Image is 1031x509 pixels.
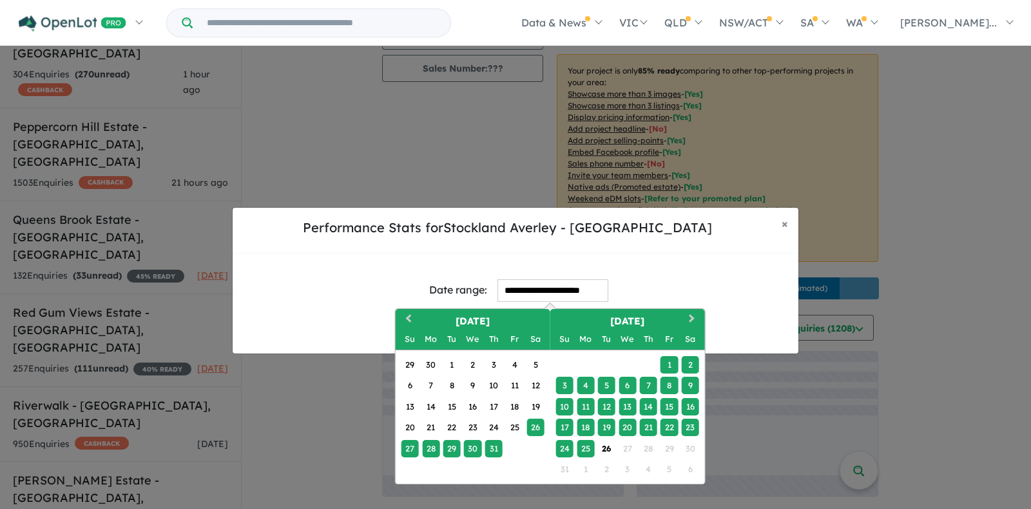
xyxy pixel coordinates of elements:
[577,440,594,457] div: Choose Monday, August 25th, 2025
[396,314,550,329] h2: [DATE]
[19,15,126,32] img: Openlot PRO Logo White
[443,419,461,436] div: Choose Tuesday, July 22nd, 2025
[401,398,419,415] div: Choose Sunday, July 13th, 2025
[660,419,678,436] div: Choose Friday, August 22nd, 2025
[429,281,487,299] div: Date range:
[556,377,573,394] div: Choose Sunday, August 3rd, 2025
[682,440,699,457] div: Not available Saturday, August 30th, 2025
[598,330,615,348] div: Tuesday
[782,216,788,231] span: ×
[598,440,615,457] div: Choose Tuesday, August 26th, 2025
[577,419,594,436] div: Choose Monday, August 18th, 2025
[527,356,544,374] div: Choose Saturday, July 5th, 2025
[640,330,657,348] div: Thursday
[506,419,523,436] div: Choose Friday, July 25th, 2025
[640,377,657,394] div: Choose Thursday, August 7th, 2025
[401,440,419,457] div: Choose Sunday, July 27th, 2025
[422,440,439,457] div: Choose Monday, July 28th, 2025
[422,419,439,436] div: Choose Monday, July 21st, 2025
[422,377,439,394] div: Choose Monday, July 7th, 2025
[619,440,636,457] div: Not available Wednesday, August 27th, 2025
[554,354,700,480] div: Month August, 2025
[485,398,503,415] div: Choose Thursday, July 17th, 2025
[619,461,636,478] div: Not available Wednesday, September 3rd, 2025
[464,440,481,457] div: Choose Wednesday, July 30th, 2025
[640,440,657,457] div: Not available Thursday, August 28th, 2025
[485,330,503,348] div: Thursday
[506,356,523,374] div: Choose Friday, July 4th, 2025
[619,398,636,415] div: Choose Wednesday, August 13th, 2025
[577,398,594,415] div: Choose Monday, August 11th, 2025
[506,330,523,348] div: Friday
[598,461,615,478] div: Not available Tuesday, September 2nd, 2025
[640,398,657,415] div: Choose Thursday, August 14th, 2025
[556,398,573,415] div: Choose Sunday, August 10th, 2025
[195,9,448,37] input: Try estate name, suburb, builder or developer
[556,440,573,457] div: Choose Sunday, August 24th, 2025
[401,356,419,374] div: Choose Sunday, June 29th, 2025
[395,308,706,485] div: Choose Date
[900,16,997,29] span: [PERSON_NAME]...
[682,419,699,436] div: Choose Saturday, August 23rd, 2025
[556,419,573,436] div: Choose Sunday, August 17th, 2025
[485,440,503,457] div: Choose Thursday, July 31st, 2025
[506,377,523,394] div: Choose Friday, July 11th, 2025
[485,356,503,374] div: Choose Thursday, July 3rd, 2025
[527,398,544,415] div: Choose Saturday, July 19th, 2025
[682,356,699,374] div: Choose Saturday, August 2nd, 2025
[464,377,481,394] div: Choose Wednesday, July 9th, 2025
[619,419,636,436] div: Choose Wednesday, August 20th, 2025
[640,461,657,478] div: Not available Thursday, September 4th, 2025
[682,377,699,394] div: Choose Saturday, August 9th, 2025
[598,377,615,394] div: Choose Tuesday, August 5th, 2025
[485,377,503,394] div: Choose Thursday, July 10th, 2025
[660,356,678,374] div: Choose Friday, August 1st, 2025
[660,440,678,457] div: Not available Friday, August 29th, 2025
[464,419,481,436] div: Choose Wednesday, July 23rd, 2025
[682,461,699,478] div: Not available Saturday, September 6th, 2025
[660,377,678,394] div: Choose Friday, August 8th, 2025
[556,461,573,478] div: Not available Sunday, August 31st, 2025
[422,356,439,374] div: Choose Monday, June 30th, 2025
[577,377,594,394] div: Choose Monday, August 4th, 2025
[527,377,544,394] div: Choose Saturday, July 12th, 2025
[464,356,481,374] div: Choose Wednesday, July 2nd, 2025
[506,398,523,415] div: Choose Friday, July 18th, 2025
[527,330,544,348] div: Saturday
[400,354,546,459] div: Month July, 2025
[556,330,573,348] div: Sunday
[401,330,419,348] div: Sunday
[401,419,419,436] div: Choose Sunday, July 20th, 2025
[660,461,678,478] div: Not available Friday, September 5th, 2025
[485,419,503,436] div: Choose Thursday, July 24th, 2025
[619,330,636,348] div: Wednesday
[577,461,594,478] div: Not available Monday, September 1st, 2025
[422,330,439,348] div: Monday
[683,310,704,331] button: Next Month
[397,310,418,331] button: Previous Month
[443,356,461,374] div: Choose Tuesday, July 1st, 2025
[464,398,481,415] div: Choose Wednesday, July 16th, 2025
[640,419,657,436] div: Choose Thursday, August 21st, 2025
[464,330,481,348] div: Wednesday
[443,330,461,348] div: Tuesday
[527,419,544,436] div: Choose Saturday, July 26th, 2025
[243,218,771,237] h5: Performance Stats for Stockland Averley - [GEOGRAPHIC_DATA]
[443,377,461,394] div: Choose Tuesday, July 8th, 2025
[422,398,439,415] div: Choose Monday, July 14th, 2025
[682,330,699,348] div: Saturday
[401,377,419,394] div: Choose Sunday, July 6th, 2025
[443,398,461,415] div: Choose Tuesday, July 15th, 2025
[443,440,461,457] div: Choose Tuesday, July 29th, 2025
[577,330,594,348] div: Monday
[619,377,636,394] div: Choose Wednesday, August 6th, 2025
[682,398,699,415] div: Choose Saturday, August 16th, 2025
[550,314,705,329] h2: [DATE]
[598,419,615,436] div: Choose Tuesday, August 19th, 2025
[598,398,615,415] div: Choose Tuesday, August 12th, 2025
[660,398,678,415] div: Choose Friday, August 15th, 2025
[660,330,678,348] div: Friday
